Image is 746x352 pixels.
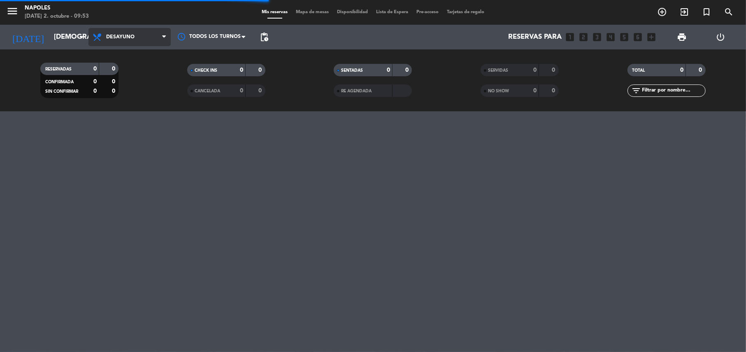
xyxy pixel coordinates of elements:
strong: 0 [112,66,117,72]
div: LOG OUT [701,25,740,49]
strong: 0 [240,67,243,73]
span: Lista de Espera [372,10,412,14]
span: print [677,32,687,42]
strong: 0 [258,67,263,73]
strong: 0 [699,67,704,73]
span: SIN CONFIRMAR [45,89,78,94]
strong: 0 [552,67,557,73]
strong: 0 [112,79,117,84]
i: looks_one [565,32,575,42]
i: arrow_drop_down [77,32,86,42]
strong: 0 [533,67,537,73]
span: RE AGENDADA [341,89,372,93]
strong: 0 [112,88,117,94]
span: SERVIDAS [488,68,508,73]
span: Mis reservas [258,10,292,14]
i: filter_list [632,86,641,96]
strong: 0 [405,67,410,73]
span: Pre-acceso [412,10,443,14]
span: Tarjetas de regalo [443,10,488,14]
i: add_circle_outline [657,7,667,17]
i: looks_3 [592,32,602,42]
span: SENTADAS [341,68,363,73]
i: menu [6,5,19,17]
span: Desayuno [106,34,135,40]
strong: 0 [680,67,683,73]
button: menu [6,5,19,20]
div: [DATE] 2. octubre - 09:53 [25,12,89,21]
span: Disponibilidad [333,10,372,14]
i: looks_5 [619,32,630,42]
div: Napoles [25,4,89,12]
strong: 0 [258,88,263,94]
span: Mapa de mesas [292,10,333,14]
i: add_box [646,32,657,42]
i: looks_6 [632,32,643,42]
span: CONFIRMADA [45,80,74,84]
i: looks_two [578,32,589,42]
i: search [724,7,734,17]
strong: 0 [387,67,390,73]
strong: 0 [93,66,97,72]
strong: 0 [552,88,557,94]
span: NO SHOW [488,89,509,93]
i: looks_4 [605,32,616,42]
i: power_settings_new [716,32,725,42]
span: CANCELADA [195,89,220,93]
span: TOTAL [632,68,645,73]
strong: 0 [93,88,97,94]
input: Filtrar por nombre... [641,86,705,95]
span: CHECK INS [195,68,217,73]
strong: 0 [93,79,97,84]
i: exit_to_app [679,7,689,17]
span: Reservas para [508,33,562,41]
strong: 0 [240,88,243,94]
span: pending_actions [259,32,269,42]
span: RESERVADAS [45,67,72,71]
strong: 0 [533,88,537,94]
i: turned_in_not [702,7,711,17]
i: [DATE] [6,28,50,46]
